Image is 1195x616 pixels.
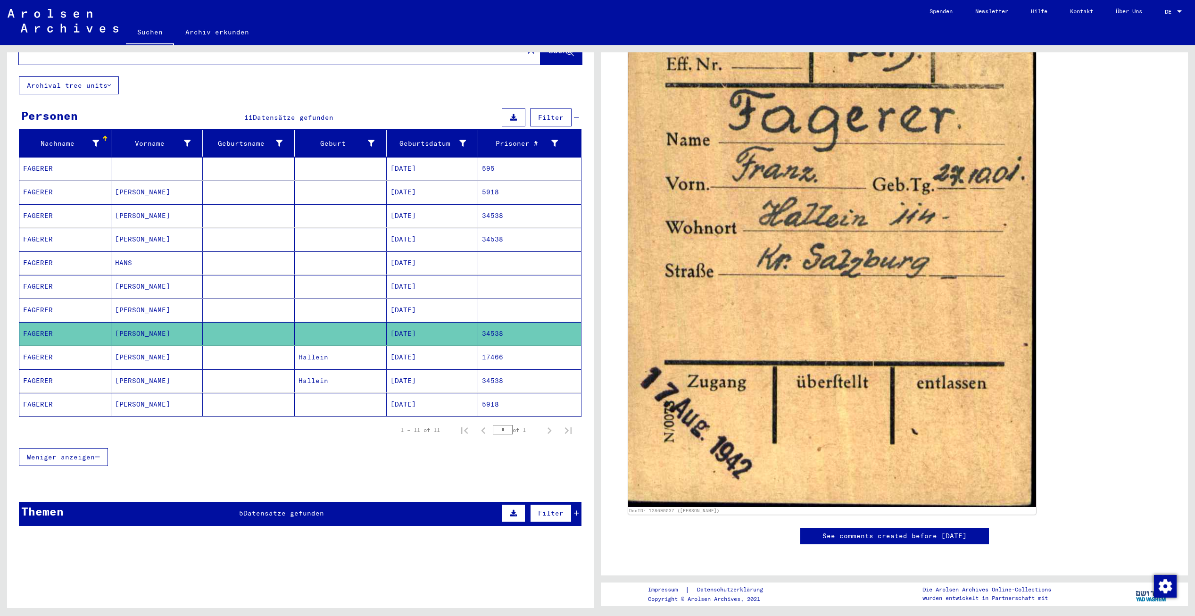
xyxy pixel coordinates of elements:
[689,585,774,595] a: Datenschutzerklärung
[21,503,64,520] div: Themen
[387,346,479,369] mat-cell: [DATE]
[493,425,540,434] div: of 1
[387,299,479,322] mat-cell: [DATE]
[244,113,253,122] span: 11
[207,139,282,149] div: Geburtsname
[455,421,474,440] button: First page
[822,531,967,541] a: See comments created before [DATE]
[648,595,774,603] p: Copyright © Arolsen Archives, 2021
[478,228,581,251] mat-cell: 34538
[387,369,479,392] mat-cell: [DATE]
[478,204,581,227] mat-cell: 34538
[19,393,111,416] mat-cell: FAGERER
[19,369,111,392] mat-cell: FAGERER
[387,393,479,416] mat-cell: [DATE]
[111,251,203,275] mat-cell: HANS
[19,181,111,204] mat-cell: FAGERER
[299,136,386,151] div: Geburt‏
[111,299,203,322] mat-cell: [PERSON_NAME]
[207,136,294,151] div: Geburtsname
[203,130,295,157] mat-header-cell: Geburtsname
[1165,8,1175,15] span: DE
[648,585,685,595] a: Impressum
[111,181,203,204] mat-cell: [PERSON_NAME]
[115,136,203,151] div: Vorname
[922,585,1051,594] p: Die Arolsen Archives Online-Collections
[390,136,478,151] div: Geburtsdatum
[23,136,111,151] div: Nachname
[387,251,479,275] mat-cell: [DATE]
[387,130,479,157] mat-header-cell: Geburtsdatum
[19,157,111,180] mat-cell: FAGERER
[111,228,203,251] mat-cell: [PERSON_NAME]
[19,204,111,227] mat-cell: FAGERER
[400,426,440,434] div: 1 – 11 of 11
[478,322,581,345] mat-cell: 34538
[111,393,203,416] mat-cell: [PERSON_NAME]
[478,181,581,204] mat-cell: 5918
[478,346,581,369] mat-cell: 17466
[530,108,572,126] button: Filter
[387,322,479,345] mat-cell: [DATE]
[387,157,479,180] mat-cell: [DATE]
[295,369,387,392] mat-cell: Hallein
[19,299,111,322] mat-cell: FAGERER
[19,76,119,94] button: Archival tree units
[478,369,581,392] mat-cell: 34538
[482,139,558,149] div: Prisoner #
[530,504,572,522] button: Filter
[19,251,111,275] mat-cell: FAGERER
[253,113,333,122] span: Datensätze gefunden
[19,448,108,466] button: Weniger anzeigen
[478,393,581,416] mat-cell: 5918
[19,130,111,157] mat-header-cell: Nachname
[295,130,387,157] mat-header-cell: Geburt‏
[243,509,324,517] span: Datensätze gefunden
[111,369,203,392] mat-cell: [PERSON_NAME]
[299,139,374,149] div: Geburt‏
[21,107,78,124] div: Personen
[922,594,1051,602] p: wurden entwickelt in Partnerschaft mit
[19,346,111,369] mat-cell: FAGERER
[295,346,387,369] mat-cell: Hallein
[482,136,570,151] div: Prisoner #
[111,204,203,227] mat-cell: [PERSON_NAME]
[27,453,95,461] span: Weniger anzeigen
[115,139,191,149] div: Vorname
[19,322,111,345] mat-cell: FAGERER
[474,421,493,440] button: Previous page
[538,113,564,122] span: Filter
[19,228,111,251] mat-cell: FAGERER
[174,21,260,43] a: Archiv erkunden
[1154,575,1177,598] img: Zustimmung ändern
[19,275,111,298] mat-cell: FAGERER
[387,204,479,227] mat-cell: [DATE]
[1134,582,1169,606] img: yv_logo.png
[478,130,581,157] mat-header-cell: Prisoner #
[111,346,203,369] mat-cell: [PERSON_NAME]
[23,139,99,149] div: Nachname
[111,275,203,298] mat-cell: [PERSON_NAME]
[111,322,203,345] mat-cell: [PERSON_NAME]
[239,509,243,517] span: 5
[387,181,479,204] mat-cell: [DATE]
[629,508,720,513] a: DocID: 128690037 ([PERSON_NAME])
[540,421,559,440] button: Next page
[538,509,564,517] span: Filter
[387,228,479,251] mat-cell: [DATE]
[387,275,479,298] mat-cell: [DATE]
[126,21,174,45] a: Suchen
[559,421,578,440] button: Last page
[478,157,581,180] mat-cell: 595
[648,585,774,595] div: |
[390,139,466,149] div: Geburtsdatum
[8,9,118,33] img: Arolsen_neg.svg
[111,130,203,157] mat-header-cell: Vorname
